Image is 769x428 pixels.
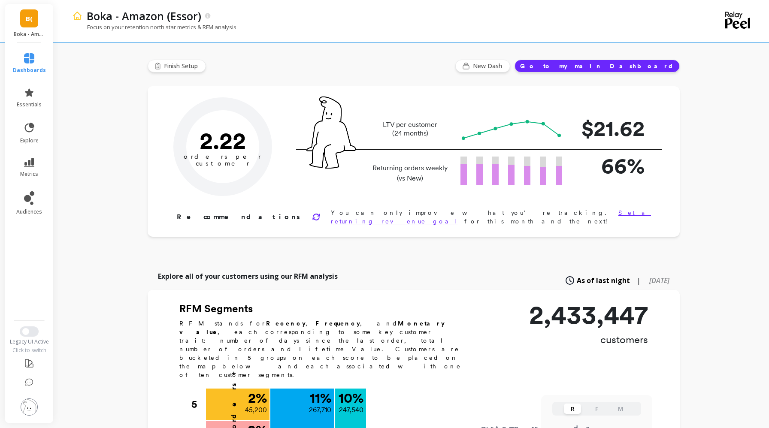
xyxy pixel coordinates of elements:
[4,338,54,345] div: Legacy UI Active
[72,23,236,31] p: Focus on your retention north star metrics & RFM analysis
[315,320,360,327] b: Frequency
[370,121,450,138] p: LTV per customer (24 months)
[370,163,450,184] p: Returning orders weekly (vs New)
[87,9,201,23] p: Boka - Amazon (Essor)
[17,101,42,108] span: essentials
[16,208,42,215] span: audiences
[179,302,471,316] h2: RFM Segments
[310,391,331,405] p: 11 %
[455,60,510,72] button: New Dash
[564,404,581,414] button: R
[177,212,302,222] p: Recommendations
[306,96,356,169] img: pal seatted on line
[164,62,200,70] span: Finish Setup
[331,208,652,226] p: You can only improve what you’re tracking. for this month and the next!
[612,404,629,414] button: M
[20,326,39,337] button: Switch to New UI
[4,347,54,354] div: Click to switch
[649,276,669,285] span: [DATE]
[184,153,262,160] tspan: orders per
[245,405,267,415] p: 45,200
[515,60,680,72] button: Go to my main Dashboard
[248,391,267,405] p: 2 %
[576,150,645,182] p: 66%
[200,127,246,155] text: 2.22
[588,404,605,414] button: F
[13,67,46,74] span: dashboards
[191,389,205,420] div: 5
[158,271,338,281] p: Explore all of your customers using our RFM analysis
[576,112,645,145] p: $21.62
[72,11,82,21] img: header icon
[21,398,38,416] img: profile picture
[196,160,250,167] tspan: customer
[339,391,363,405] p: 10 %
[148,60,206,72] button: Finish Setup
[26,14,33,24] span: B(
[637,275,641,286] span: |
[473,62,505,70] span: New Dash
[266,320,306,327] b: Recency
[529,333,648,347] p: customers
[529,302,648,328] p: 2,433,447
[577,275,630,286] span: As of last night
[179,319,471,379] p: RFM stands for , , and , each corresponding to some key customer trait: number of days since the ...
[309,405,331,415] p: 267,710
[14,31,45,38] p: Boka - Amazon (Essor)
[20,171,38,178] span: metrics
[20,137,39,144] span: explore
[339,405,363,415] p: 247,540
